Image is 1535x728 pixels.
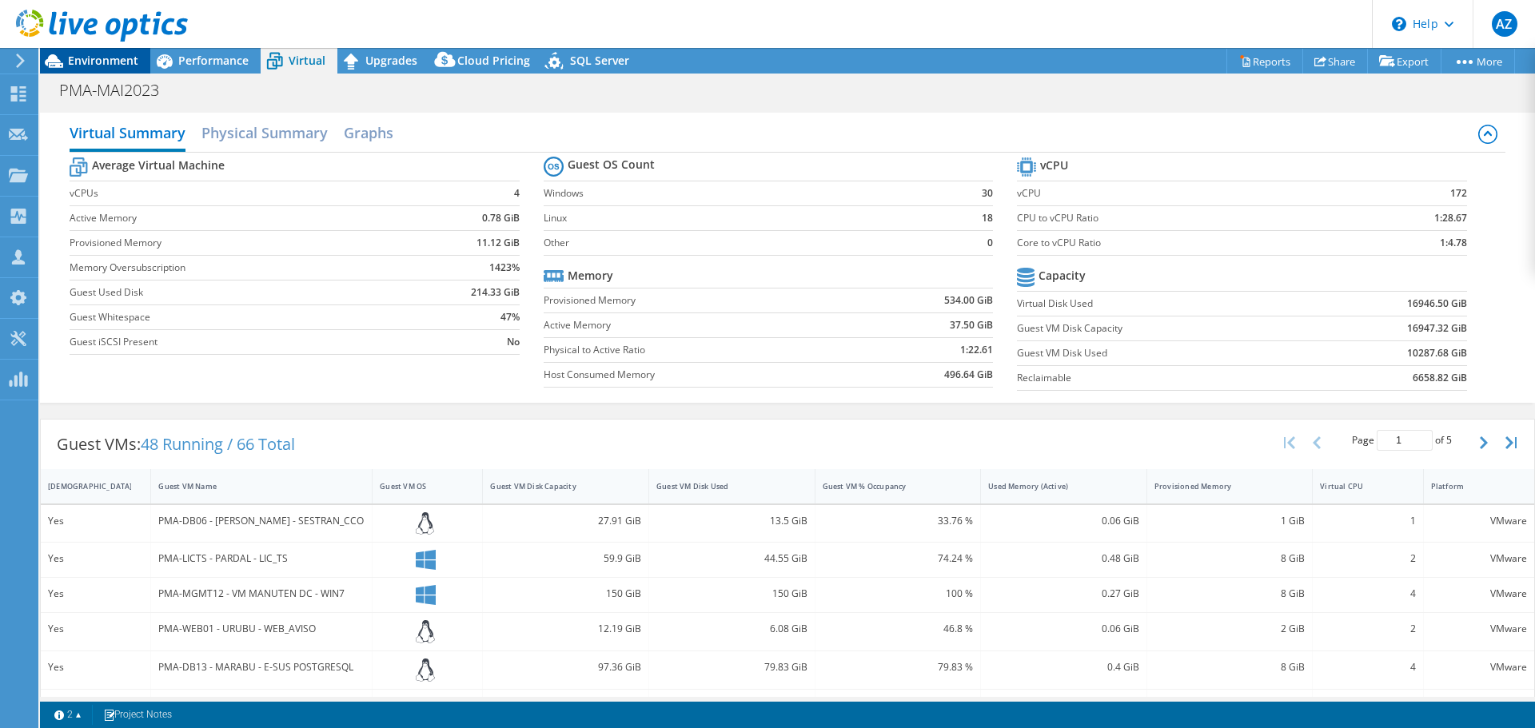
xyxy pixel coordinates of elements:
label: Guest VM Disk Capacity [1017,320,1311,336]
span: Environment [68,53,138,68]
label: Physical to Active Ratio [544,342,863,358]
div: 12.19 GiB [490,620,641,638]
h2: Graphs [344,117,393,149]
label: Linux [544,210,952,226]
div: 54.94 % [823,697,974,714]
div: VMware [1431,658,1527,676]
label: Virtual Disk Used [1017,296,1311,312]
svg: \n [1392,17,1406,31]
b: 1:28.67 [1434,210,1467,226]
div: 59.9 GiB [490,550,641,567]
span: Performance [178,53,249,68]
div: PMA-MGMT12 - VM MANUTEN DC - WIN7 [158,585,365,603]
div: 150 GiB [656,585,807,603]
div: 2 [1320,550,1415,567]
h2: Physical Summary [201,117,328,149]
b: 1:4.78 [1440,235,1467,251]
span: Cloud Pricing [457,53,530,68]
a: Share [1302,49,1368,74]
b: No [507,334,520,350]
div: Yes [48,550,143,567]
b: 534.00 GiB [944,292,993,308]
a: Reports [1226,49,1303,74]
label: Host Consumed Memory [544,367,863,383]
label: Guest Whitespace [70,309,412,325]
div: Guest VMs: [41,420,311,469]
div: Yes [48,620,143,638]
b: 30 [982,185,993,201]
b: 496.64 GiB [944,367,993,383]
b: 10287.68 GiB [1407,345,1467,361]
div: 8 GiB [1154,550,1306,567]
h2: Virtual Summary [70,117,185,152]
div: 8 GiB [1154,697,1306,714]
div: 0.4 GiB [988,658,1139,676]
b: 47% [500,309,520,325]
div: 150 GiB [490,585,641,603]
div: Guest VM % Occupancy [823,481,955,491]
span: 48 Running / 66 Total [141,433,295,455]
div: Yes [48,512,143,530]
div: PMA-WEB06 - FRAGATA2 - PORTAL [158,697,365,714]
label: Provisioned Memory [544,292,863,308]
div: 97.36 GiB [490,658,641,676]
a: 2 [43,705,93,725]
div: 2 GiB [1154,620,1306,638]
span: Page of [1352,430,1452,451]
div: Virtual CPU [1320,481,1396,491]
div: 0.34 GiB [988,697,1139,714]
div: 4 [1320,697,1415,714]
b: 37.50 GiB [950,317,993,333]
div: 4 [1320,585,1415,603]
div: Yes [48,658,143,676]
div: Guest VM Name [158,481,345,491]
b: 11.12 GiB [476,235,520,251]
b: Guest OS Count [568,157,655,173]
b: 16947.32 GiB [1407,320,1467,336]
div: 44.55 GiB [656,550,807,567]
div: 1 GiB [1154,512,1306,530]
div: Yes [48,697,143,714]
b: 0.78 GiB [482,210,520,226]
label: Guest iSCSI Present [70,334,412,350]
div: Provisioned Memory [1154,481,1286,491]
label: CPU to vCPU Ratio [1017,210,1349,226]
b: 172 [1450,185,1467,201]
div: 46.8 % [823,620,974,638]
label: Memory Oversubscription [70,260,412,276]
div: 100 % [823,585,974,603]
b: vCPU [1040,157,1068,173]
div: 79.6 GiB [490,697,641,714]
label: Active Memory [70,210,412,226]
b: 1:22.61 [960,342,993,358]
div: VMware [1431,620,1527,638]
div: 0.48 GiB [988,550,1139,567]
label: Other [544,235,952,251]
div: 33.76 % [823,512,974,530]
div: Guest VM OS [380,481,456,491]
a: Project Notes [92,705,183,725]
div: 79.83 % [823,658,974,676]
div: 1 [1320,512,1415,530]
div: 13.5 GiB [656,512,807,530]
b: 16946.50 GiB [1407,296,1467,312]
div: 0.27 GiB [988,585,1139,603]
label: Reclaimable [1017,370,1311,386]
div: 2 [1320,620,1415,638]
div: Guest VM Disk Used [656,481,788,491]
b: 0 [987,235,993,251]
div: VMware [1431,512,1527,530]
div: 54.94 GiB [656,697,807,714]
a: Export [1367,49,1441,74]
a: More [1441,49,1515,74]
div: Used Memory (Active) [988,481,1120,491]
b: Memory [568,268,613,284]
b: 1423% [489,260,520,276]
div: Platform [1431,481,1508,491]
div: PMA-DB06 - [PERSON_NAME] - SESTRAN_CCO [158,512,365,530]
input: jump to page [1377,430,1433,451]
div: PMA-LICTS - PARDAL - LIC_TS [158,550,365,567]
div: Guest VM Disk Capacity [490,481,622,491]
div: 4 [1320,658,1415,676]
label: Core to vCPU Ratio [1017,235,1349,251]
